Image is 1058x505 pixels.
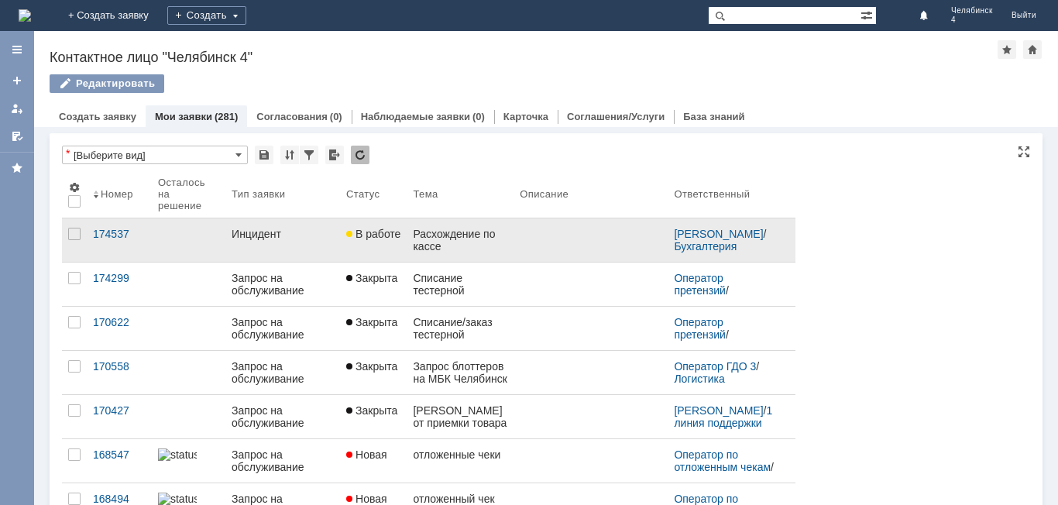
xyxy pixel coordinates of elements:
[340,263,407,306] a: Закрыта
[340,439,407,483] a: Новая
[225,439,340,483] a: Запрос на обслуживание
[225,307,340,350] a: Запрос на обслуживание
[152,170,225,218] th: Осталось на решение
[413,493,507,505] div: отложенный чек
[93,493,146,505] div: 168494
[167,6,246,25] div: Создать
[87,263,152,306] a: 174299
[232,272,334,297] div: Запрос на обслуживание
[152,439,225,483] a: statusbar-0 (1).png
[407,263,514,306] a: Списание тестерной продукции
[674,404,777,429] div: /
[407,351,514,394] a: Запрос блоттеров на МБК Челябинск 4
[340,170,407,218] th: Статус
[346,188,380,200] div: Статус
[93,228,146,240] div: 174537
[300,146,318,164] div: Фильтрация...
[567,111,665,122] a: Соглашения/Услуги
[87,395,152,438] a: 170427
[87,218,152,262] a: 174537
[158,177,207,211] div: Осталось на решение
[346,228,400,240] span: В работе
[951,6,993,15] span: Челябинск
[93,316,146,328] div: 170622
[413,404,507,429] div: [PERSON_NAME] от приемки товара [PERSON_NAME] 4
[280,146,299,164] div: Сортировка...
[215,111,238,122] div: (281)
[351,146,369,164] div: Обновлять список
[5,96,29,121] a: Мои заявки
[155,111,212,122] a: Мои заявки
[346,272,397,284] span: Закрыта
[668,170,783,218] th: Ответственный
[340,351,407,394] a: Закрыта
[340,218,407,262] a: В работе
[407,439,514,483] a: отложенные чеки
[674,360,777,385] div: /
[407,170,514,218] th: Тема
[1023,40,1042,59] div: Сделать домашней страницей
[93,448,146,461] div: 168547
[66,148,70,159] div: Настройки списка отличаются от сохраненных в виде
[346,493,387,505] span: Новая
[93,272,146,284] div: 174299
[256,111,328,122] a: Согласования
[674,316,777,341] div: /
[5,68,29,93] a: Создать заявку
[860,7,876,22] span: Расширенный поиск
[232,448,334,473] div: Запрос на обслуживание
[50,50,998,65] div: Контактное лицо "Челябинск 4"
[346,316,397,328] span: Закрыта
[674,404,763,417] a: [PERSON_NAME]
[674,373,724,385] a: Логистика
[87,439,152,483] a: 168547
[346,404,397,417] span: Закрыта
[340,307,407,350] a: Закрыта
[407,307,514,350] a: Списание/заказ тестерной продукции
[232,404,334,429] div: Запрос на обслуживание
[87,307,152,350] a: 170622
[413,448,507,461] div: отложенные чеки
[683,111,744,122] a: База знаний
[330,111,342,122] div: (0)
[232,360,334,385] div: Запрос на обслуживание
[87,170,152,218] th: Номер
[413,272,507,297] div: Списание тестерной продукции
[674,240,740,265] a: Бухгалтерия розница
[68,181,81,194] span: Настройки
[93,360,146,373] div: 170558
[407,218,514,262] a: Расхождение по кассе
[674,316,726,341] a: Оператор претензий
[346,360,397,373] span: Закрыта
[346,448,387,461] span: Новая
[998,40,1016,59] div: Добавить в избранное
[225,351,340,394] a: Запрос на обслуживание
[674,228,777,252] div: /
[158,493,197,505] img: statusbar-0 (1).png
[225,395,340,438] a: Запрос на обслуживание
[87,351,152,394] a: 170558
[225,218,340,262] a: Инцидент
[520,188,569,200] div: Описание
[472,111,485,122] div: (0)
[413,188,438,200] div: Тема
[674,272,726,297] a: Оператор претензий
[413,228,507,252] div: Расхождение по кассе
[674,404,775,441] a: 1 линия поддержки МБК
[413,316,507,341] div: Списание/заказ тестерной продукции
[407,395,514,438] a: [PERSON_NAME] от приемки товара [PERSON_NAME] 4
[951,15,993,25] span: 4
[413,360,507,385] div: Запрос блоттеров на МБК Челябинск 4
[5,124,29,149] a: Мои согласования
[232,188,288,200] div: Тип заявки
[674,360,756,373] a: Оператор ГДО 3
[232,316,334,341] div: Запрос на обслуживание
[19,9,31,22] a: Перейти на домашнюю страницу
[1018,146,1030,158] div: На всю страницу
[674,188,750,200] div: Ответственный
[225,170,340,218] th: Тип заявки
[232,228,334,240] div: Инцидент
[674,448,771,473] a: Оператор по отложенным чекам
[361,111,470,122] a: Наблюдаемые заявки
[93,404,146,417] div: 170427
